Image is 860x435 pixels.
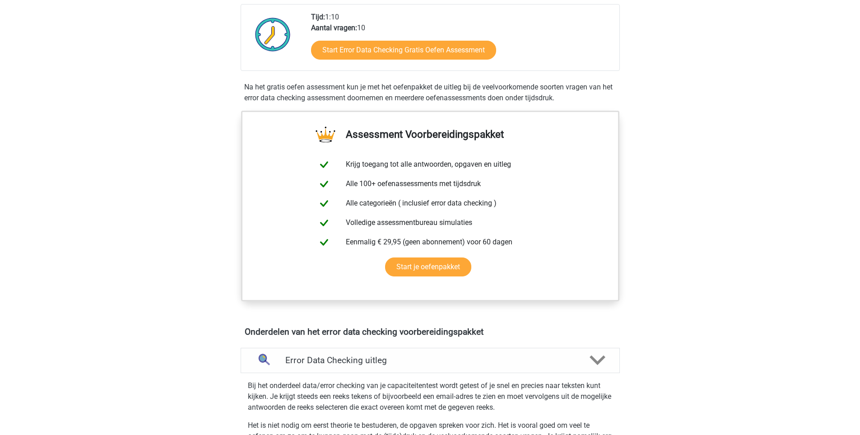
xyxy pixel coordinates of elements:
b: Aantal vragen: [311,23,357,32]
div: Na het gratis oefen assessment kun je met het oefenpakket de uitleg bij de veelvoorkomende soorte... [241,82,620,103]
img: error data checking uitleg [252,349,275,372]
h4: Onderdelen van het error data checking voorbereidingspakket [245,327,616,337]
h4: Error Data Checking uitleg [285,355,575,365]
img: Klok [250,12,296,57]
p: Bij het onderdeel data/error checking van je capaciteitentest wordt getest of je snel en precies ... [248,380,613,413]
b: Tijd: [311,13,325,21]
a: uitleg Error Data Checking uitleg [237,348,623,373]
div: 1:10 10 [304,12,619,70]
a: Start je oefenpakket [385,257,471,276]
a: Start Error Data Checking Gratis Oefen Assessment [311,41,496,60]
